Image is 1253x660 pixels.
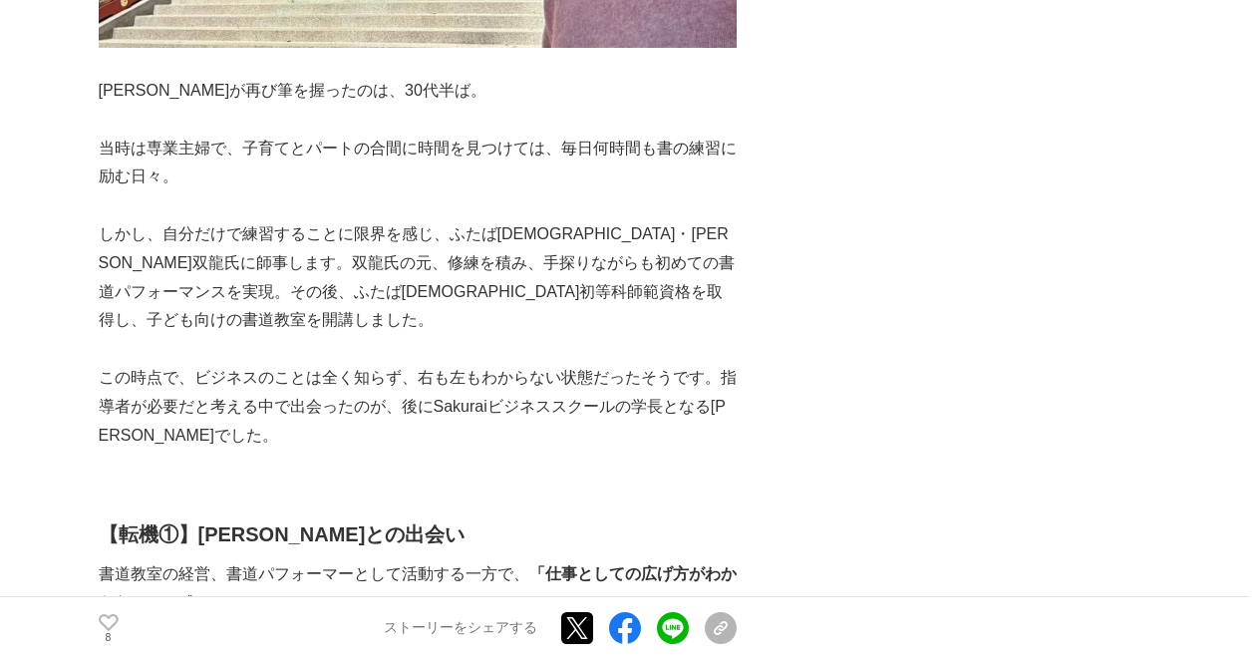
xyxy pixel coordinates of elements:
p: 当時は専業主婦で、子育てとパートの合間に時間を見つけては、毎日何時間も書の練習に励む日々。 [99,135,737,192]
p: しかし、自分だけで練習することに限界を感じ、ふたば[DEMOGRAPHIC_DATA]・[PERSON_NAME]双龍氏に師事します。双龍氏の元、修練を積み、手探りながらも初めての書道パフォーマ... [99,220,737,335]
p: この時点で、ビジネスのことは全く知らず、右も左もわからない状態だったそうです。指導者が必要だと考える中で出会ったのが、後にSakuraiビジネススクールの学長となる[PERSON_NAME]でした。 [99,364,737,450]
p: [PERSON_NAME]が再び筆を握ったのは、30代半ば。 [99,77,737,106]
h2: 【転機①】[PERSON_NAME]との出会い [99,518,737,550]
p: 書道教室の経営、書道パフォーマーとして活動する一方で、 と感じていた[PERSON_NAME]。 [99,560,737,618]
p: ストーリーをシェアする [384,620,537,638]
p: 8 [99,633,119,643]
